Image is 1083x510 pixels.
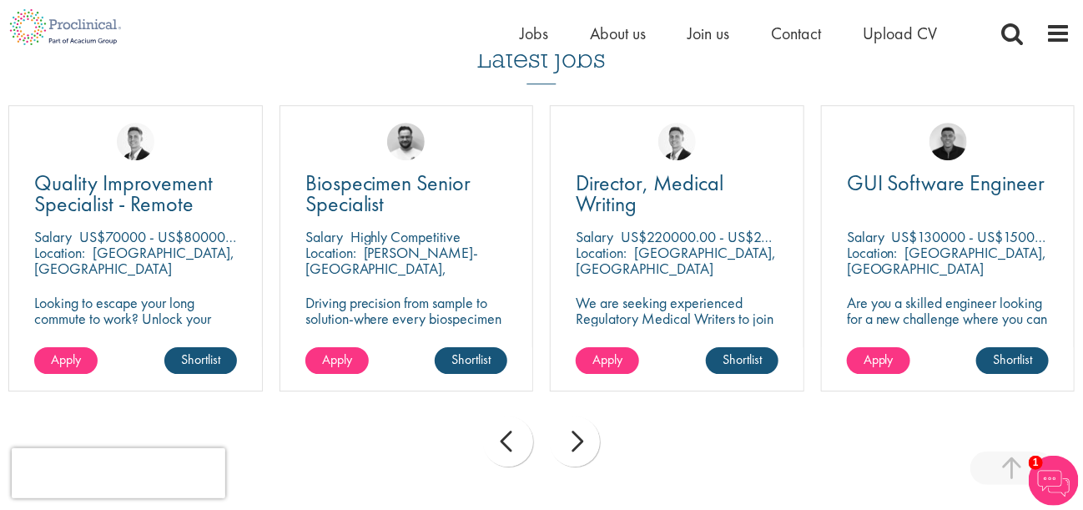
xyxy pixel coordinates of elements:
img: Chatbot [1029,456,1079,506]
span: Apply [51,351,81,368]
img: Emile De Beer [387,123,425,160]
span: Location: [34,243,85,262]
p: [GEOGRAPHIC_DATA], [GEOGRAPHIC_DATA] [847,243,1047,278]
a: Apply [305,347,369,374]
img: George Watson [117,123,154,160]
span: Quality Improvement Specialist - Remote [34,169,213,218]
p: [GEOGRAPHIC_DATA], [GEOGRAPHIC_DATA] [576,243,776,278]
span: Salary [305,227,343,246]
a: Shortlist [706,347,778,374]
a: About us [590,23,646,44]
a: Shortlist [976,347,1049,374]
p: Are you a skilled engineer looking for a new challenge where you can shape the future of healthca... [847,295,1050,358]
span: Location: [305,243,356,262]
a: Shortlist [164,347,237,374]
a: Contact [771,23,821,44]
div: prev [483,417,533,467]
a: Biospecimen Senior Specialist [305,173,508,215]
p: [PERSON_NAME]-[GEOGRAPHIC_DATA], [GEOGRAPHIC_DATA] [305,243,479,294]
a: Apply [576,347,639,374]
a: Upload CV [863,23,937,44]
a: Join us [688,23,729,44]
img: George Watson [658,123,696,160]
a: Shortlist [435,347,507,374]
span: Apply [592,351,622,368]
span: Apply [864,351,894,368]
p: Highly Competitive [350,227,461,246]
p: Driving precision from sample to solution-where every biospecimen tells a story of innovation. [305,295,508,342]
a: Jobs [520,23,548,44]
p: US$220000.00 - US$250000.00 per annum + Highly Competitive Salary [621,227,1052,246]
p: US$70000 - US$80000 per annum [79,227,289,246]
p: We are seeking experienced Regulatory Medical Writers to join our client, a dynamic and growing b... [576,295,778,358]
span: 1 [1029,456,1043,470]
span: Salary [34,227,72,246]
span: GUI Software Engineer [847,169,1045,197]
a: GUI Software Engineer [847,173,1050,194]
img: Christian Andersen [929,123,967,160]
a: Quality Improvement Specialist - Remote [34,173,237,215]
p: Looking to escape your long commute to work? Unlock your new remote working position with this ex... [34,295,237,374]
span: Biospecimen Senior Specialist [305,169,471,218]
span: Location: [576,243,627,262]
p: [GEOGRAPHIC_DATA], [GEOGRAPHIC_DATA] [34,243,234,278]
span: Salary [847,227,884,246]
span: Salary [576,227,613,246]
span: Location: [847,243,898,262]
div: next [550,417,600,467]
span: Apply [322,351,352,368]
a: Director, Medical Writing [576,173,778,215]
a: Apply [34,347,98,374]
span: Director, Medical Writing [576,169,723,218]
a: Apply [847,347,910,374]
